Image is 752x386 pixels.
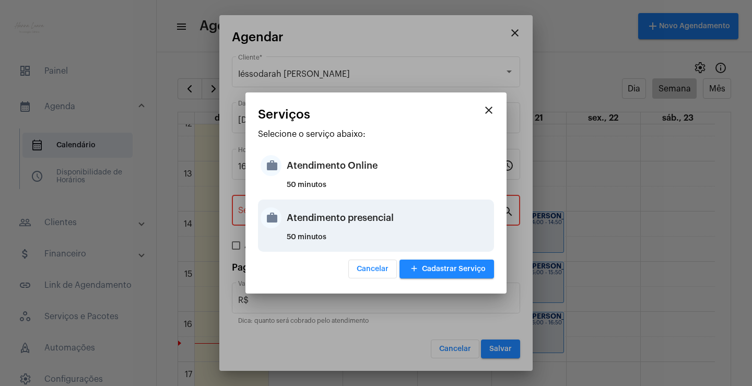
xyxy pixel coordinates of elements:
div: Atendimento presencial [287,202,491,233]
p: Selecione o serviço abaixo: [258,130,494,139]
mat-icon: close [483,104,495,116]
mat-icon: work [261,155,281,176]
span: Cancelar [357,265,389,273]
div: 50 minutos [287,181,491,197]
button: Cancelar [348,260,397,278]
mat-icon: work [261,207,281,228]
span: Cadastrar Serviço [408,265,486,273]
div: Atendimento Online [287,150,491,181]
button: Cadastrar Serviço [399,260,494,278]
span: Serviços [258,108,310,121]
div: 50 minutos [287,233,491,249]
mat-icon: add [408,262,420,276]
